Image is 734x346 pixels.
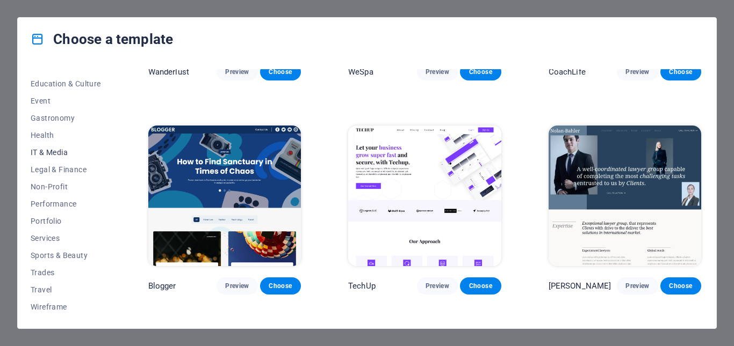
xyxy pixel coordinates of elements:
span: Choose [269,282,292,290]
button: Performance [31,195,101,212]
span: Portfolio [31,217,101,225]
button: Health [31,127,101,144]
button: Choose [260,63,301,80]
span: Travel [31,285,101,294]
span: Services [31,234,101,242]
span: Non-Profit [31,182,101,191]
p: TechUp [348,281,376,291]
button: Choose [660,277,701,295]
img: TechUp [348,126,501,266]
p: Wanderlust [148,67,189,77]
button: Preview [417,63,458,80]
h4: Choose a template [31,31,173,48]
span: Choose [469,282,492,290]
button: Preview [217,277,257,295]
img: Nolan-Bahler [549,126,701,266]
p: [PERSON_NAME] [549,281,611,291]
button: Preview [617,63,658,80]
span: Preview [225,68,249,76]
p: Blogger [148,281,176,291]
span: Trades [31,268,101,277]
span: Preview [625,68,649,76]
button: Choose [260,277,301,295]
span: Choose [669,282,693,290]
span: Choose [669,68,693,76]
button: Sports & Beauty [31,247,101,264]
button: Portfolio [31,212,101,230]
button: Preview [617,277,658,295]
button: Wireframe [31,298,101,315]
button: Gastronomy [31,109,101,127]
button: Event [31,92,101,109]
p: CoachLife [549,67,586,77]
span: Education & Culture [31,79,101,88]
span: Choose [269,68,292,76]
button: Services [31,230,101,247]
span: Performance [31,200,101,208]
span: Health [31,131,101,139]
button: Choose [460,277,501,295]
span: Wireframe [31,303,101,311]
button: Legal & Finance [31,161,101,178]
p: WeSpa [348,67,373,77]
button: Education & Culture [31,75,101,92]
button: Preview [217,63,257,80]
span: Preview [426,68,449,76]
button: Preview [417,277,458,295]
span: Sports & Beauty [31,251,101,260]
span: Preview [225,282,249,290]
img: Blogger [148,126,301,266]
button: Travel [31,281,101,298]
button: Choose [660,63,701,80]
span: Choose [469,68,492,76]
span: Legal & Finance [31,165,101,174]
button: IT & Media [31,144,101,161]
button: Choose [460,63,501,80]
button: Non-Profit [31,178,101,195]
span: Event [31,97,101,105]
span: IT & Media [31,148,101,157]
span: Preview [625,282,649,290]
button: Trades [31,264,101,281]
span: Preview [426,282,449,290]
span: Gastronomy [31,114,101,122]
